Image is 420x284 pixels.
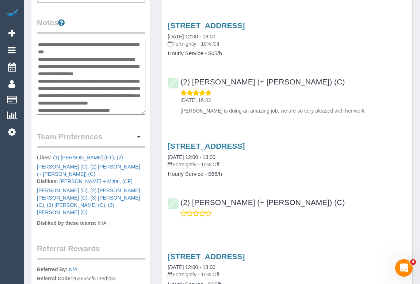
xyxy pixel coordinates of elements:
[168,252,245,261] a: [STREET_ADDRESS]
[53,155,114,160] a: (1) [PERSON_NAME] (FT)
[37,266,68,273] label: Referred By:
[168,271,407,278] p: Fortnightly - 10% Off
[168,21,245,30] a: [STREET_ADDRESS]
[37,243,145,260] legend: Referral Rewards
[37,219,96,227] label: Disliked by these teams:
[45,202,106,208] span: ,
[37,154,51,161] label: Likes:
[410,259,416,265] span: 4
[37,17,145,34] legend: Notes
[395,259,413,277] iframe: Intercom live chat
[168,264,215,270] a: [DATE] 12:00 - 13:00
[168,198,345,207] a: (2) [PERSON_NAME] (+ [PERSON_NAME]) (C)
[180,217,407,224] p: ---
[37,131,145,148] legend: Team Preferences
[168,161,407,168] p: Fortnightly - 10% Off
[53,155,115,160] span: ,
[98,220,106,226] span: N/A
[168,154,215,160] a: [DATE] 12:00 - 13:00
[168,77,345,86] a: (2) [PERSON_NAME] (+ [PERSON_NAME]) (C)
[59,178,119,184] a: [PERSON_NAME] + Mittal
[37,178,58,185] label: Dislikes:
[37,188,140,201] span: ,
[168,50,407,57] h4: Hourly Service - $65/h
[168,171,407,177] h4: Hourly Service - $65/h
[168,142,245,150] a: [STREET_ADDRESS]
[4,7,19,18] img: Automaid Logo
[37,195,140,208] span: ,
[180,96,407,104] p: [DATE] 16:33
[47,202,105,208] a: (3) [PERSON_NAME] (C)
[69,266,77,272] a: N/A
[59,178,121,184] span: ,
[180,107,407,114] p: [PERSON_NAME] is doing an amazing job, we are so very pleased with her work
[168,40,407,48] p: Fortnightly - 10% Off
[168,34,215,39] a: [DATE] 12:00 - 13:00
[37,275,72,282] label: Referral Code:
